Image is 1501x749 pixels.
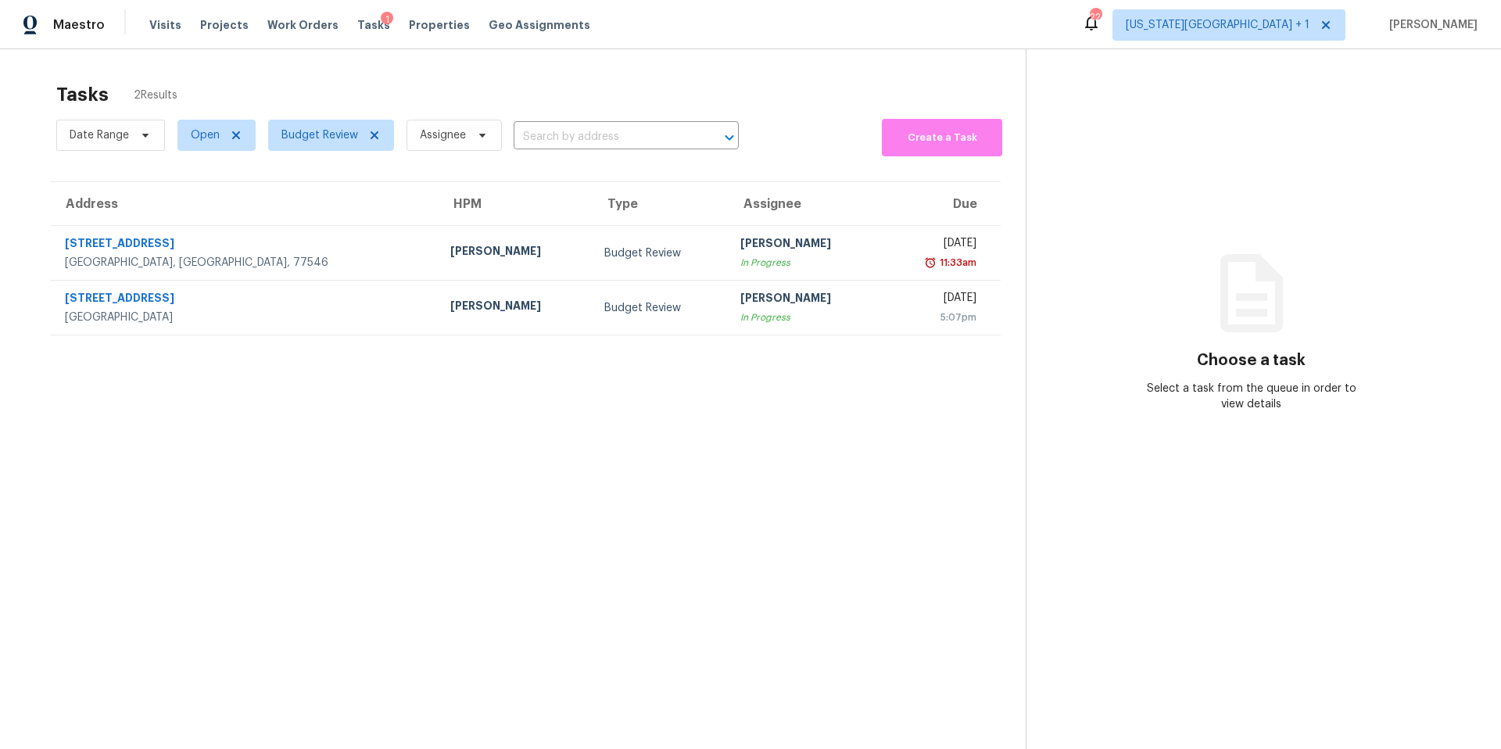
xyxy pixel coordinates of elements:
[357,20,390,30] span: Tasks
[53,17,105,33] span: Maestro
[70,127,129,143] span: Date Range
[1090,9,1101,25] div: 22
[281,127,358,143] span: Budget Review
[1197,353,1306,368] h3: Choose a task
[420,127,466,143] span: Assignee
[50,182,438,226] th: Address
[65,255,425,271] div: [GEOGRAPHIC_DATA], [GEOGRAPHIC_DATA], 77546
[604,245,715,261] div: Budget Review
[894,290,976,310] div: [DATE]
[134,88,177,103] span: 2 Results
[740,255,869,271] div: In Progress
[740,235,869,255] div: [PERSON_NAME]
[740,290,869,310] div: [PERSON_NAME]
[894,310,976,325] div: 5:07pm
[882,119,1002,156] button: Create a Task
[450,298,579,317] div: [PERSON_NAME]
[604,300,715,316] div: Budget Review
[592,182,727,226] th: Type
[924,255,937,271] img: Overdue Alarm Icon
[56,87,109,102] h2: Tasks
[514,125,695,149] input: Search by address
[882,182,1001,226] th: Due
[894,235,976,255] div: [DATE]
[381,12,393,27] div: 1
[267,17,339,33] span: Work Orders
[65,310,425,325] div: [GEOGRAPHIC_DATA]
[937,255,976,271] div: 11:33am
[890,129,994,147] span: Create a Task
[409,17,470,33] span: Properties
[740,310,869,325] div: In Progress
[1383,17,1478,33] span: [PERSON_NAME]
[489,17,590,33] span: Geo Assignments
[450,243,579,263] div: [PERSON_NAME]
[728,182,882,226] th: Assignee
[718,127,740,149] button: Open
[191,127,220,143] span: Open
[65,235,425,255] div: [STREET_ADDRESS]
[1139,381,1364,412] div: Select a task from the queue in order to view details
[149,17,181,33] span: Visits
[200,17,249,33] span: Projects
[65,290,425,310] div: [STREET_ADDRESS]
[1126,17,1309,33] span: [US_STATE][GEOGRAPHIC_DATA] + 1
[438,182,592,226] th: HPM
